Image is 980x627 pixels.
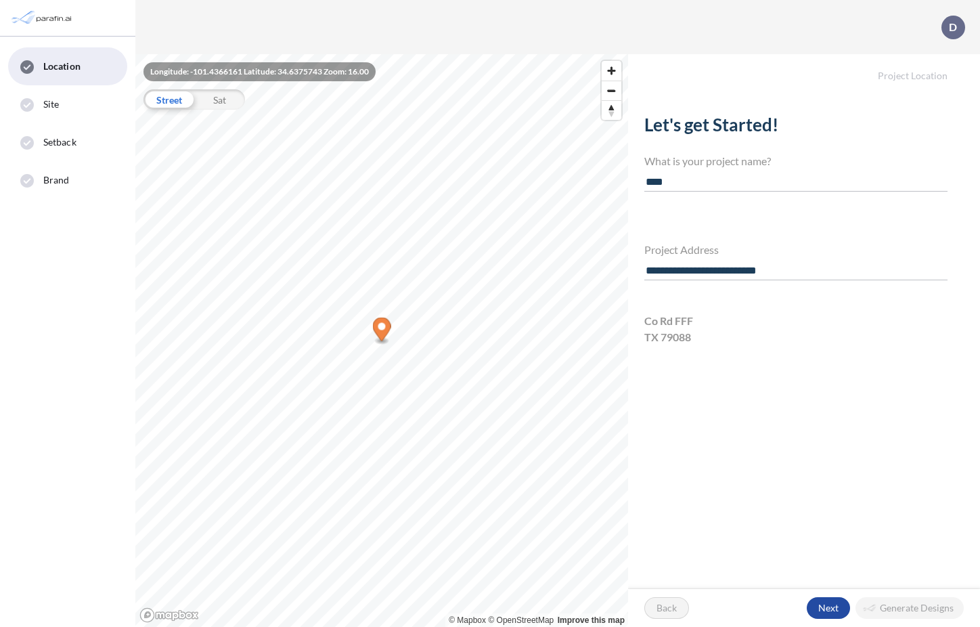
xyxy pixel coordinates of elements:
[602,61,621,81] button: Zoom in
[43,98,59,111] span: Site
[949,21,957,33] p: D
[644,243,948,256] h4: Project Address
[373,318,391,345] div: Map marker
[43,135,76,149] span: Setback
[488,615,554,625] a: OpenStreetMap
[807,597,850,619] button: Next
[194,89,245,110] div: Sat
[644,313,693,329] span: Co Rd FFF
[558,615,625,625] a: Improve this map
[139,607,199,623] a: Mapbox homepage
[628,54,980,82] h5: Project Location
[644,329,691,345] span: TX 79088
[10,5,76,30] img: Parafin
[644,154,948,167] h4: What is your project name?
[602,81,621,100] button: Zoom out
[135,54,628,627] canvas: Map
[143,89,194,110] div: Street
[644,114,948,141] h2: Let's get Started!
[602,100,621,120] button: Reset bearing to north
[43,173,70,187] span: Brand
[602,101,621,120] span: Reset bearing to north
[143,62,376,81] div: Longitude: -101.4366161 Latitude: 34.6375743 Zoom: 16.00
[43,60,81,73] span: Location
[449,615,486,625] a: Mapbox
[818,601,839,615] p: Next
